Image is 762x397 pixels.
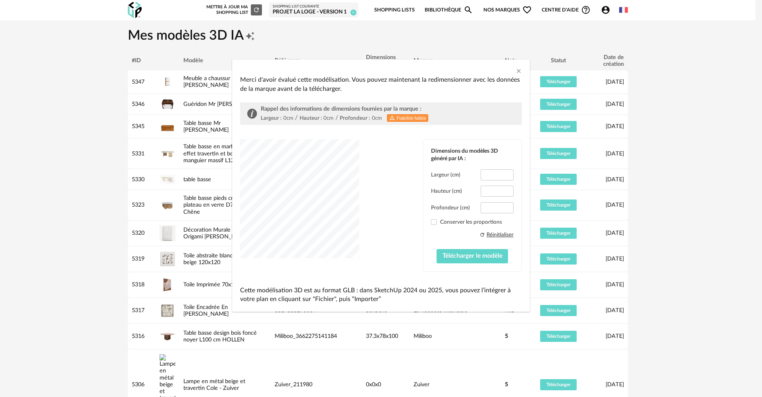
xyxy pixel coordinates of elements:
label: Hauteur (cm) [431,188,462,195]
div: Largeur : [261,115,281,122]
div: 0cm [323,115,333,122]
div: Fiabilité faible [387,114,428,122]
div: 0cm [283,115,293,122]
span: Refresh icon [479,231,485,238]
div: dialog [232,59,530,312]
span: Alert Outline icon [389,115,395,121]
div: / [295,114,298,122]
div: Merci d'avoir évalué cette modélisation. Vous pouvez maintenant la redimensionner avec les donnée... [240,75,522,93]
div: 0cm [372,115,382,122]
span: Télécharger le modèle [443,253,502,259]
span: Rappel des informations de dimensions fournies par la marque : [261,106,421,112]
div: Réinitialiser [487,231,514,238]
div: Dimensions du modèles 3D généré par IA : [431,148,514,162]
div: Profondeur : [340,115,370,122]
label: Profondeur (cm) [431,204,470,211]
div: Hauteur : [300,115,322,122]
label: Conserver les proportions [431,219,514,226]
label: Largeur (cm) [431,171,460,178]
p: Cette modélisation 3D est au format GLB : dans SketchUp 2024 ou 2025, vous pouvez l’intégrer à vo... [240,286,522,304]
div: / [335,114,338,122]
button: Close [516,67,522,76]
button: Télécharger le modèle [437,249,508,263]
